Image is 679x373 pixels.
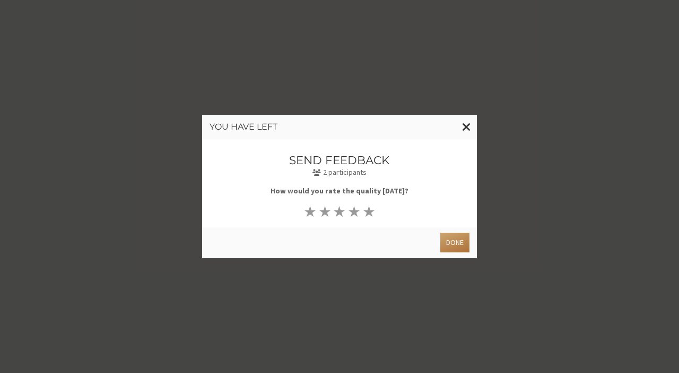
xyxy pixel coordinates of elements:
button: ★ [362,204,377,219]
button: ★ [317,204,332,219]
button: ★ [347,204,362,219]
button: Done [440,233,469,252]
button: Close modal [456,115,477,139]
button: ★ [332,204,347,219]
h3: Send feedback [238,154,441,166]
b: How would you rate the quality [DATE]? [271,186,408,196]
h3: You have left [210,122,469,132]
button: ★ [303,204,318,219]
p: 2 participants [238,167,441,178]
